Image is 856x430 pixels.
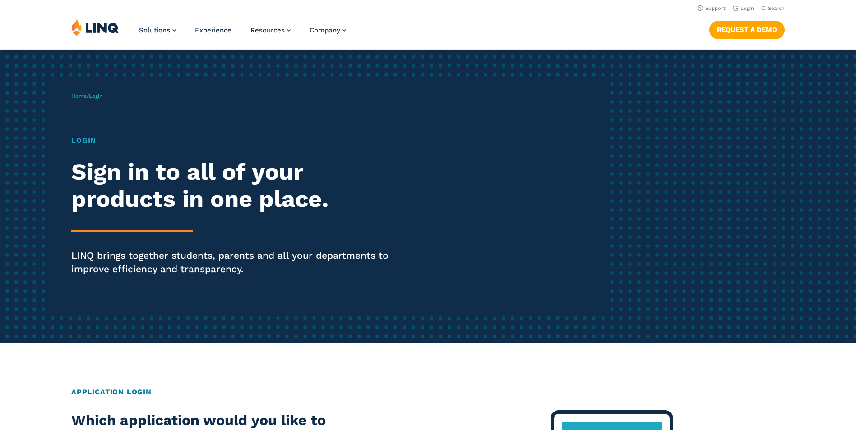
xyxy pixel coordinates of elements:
span: / [71,93,102,99]
span: Company [310,26,340,34]
a: Login [733,5,754,11]
h2: Sign in to all of your products in one place. [71,159,401,213]
span: Search [768,5,785,11]
a: Solutions [139,26,176,34]
nav: Button Navigation [709,19,785,39]
a: Support [698,5,726,11]
span: Solutions [139,26,170,34]
a: Experience [195,26,231,34]
button: Open Search Bar [761,5,785,12]
a: Company [310,26,346,34]
nav: Primary Navigation [139,19,346,49]
h1: Login [71,135,401,146]
a: Request a Demo [709,21,785,39]
a: Resources [250,26,291,34]
a: Home [71,93,87,99]
img: LINQ | K‑12 Software [71,19,119,36]
p: LINQ brings together students, parents and all your departments to improve efficiency and transpa... [71,249,401,276]
span: Resources [250,26,285,34]
h2: Application Login [71,387,785,398]
span: Login [89,93,102,99]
